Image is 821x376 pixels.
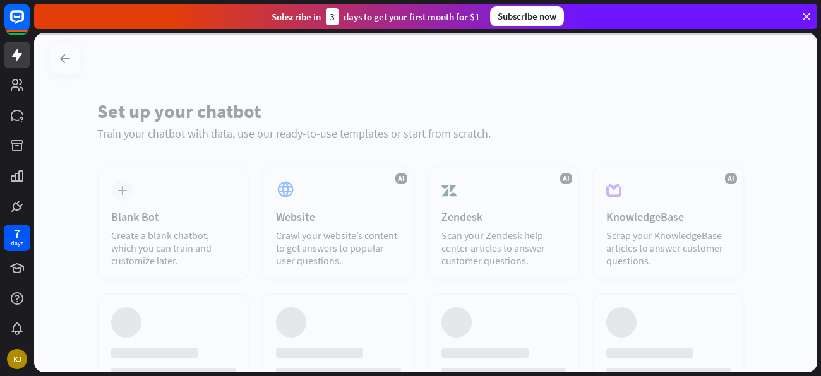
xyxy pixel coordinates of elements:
[14,228,20,239] div: 7
[11,239,23,248] div: days
[7,349,27,369] div: KJ
[4,225,30,251] a: 7 days
[272,8,480,25] div: Subscribe in days to get your first month for $1
[490,6,564,26] div: Subscribe now
[326,8,339,25] div: 3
